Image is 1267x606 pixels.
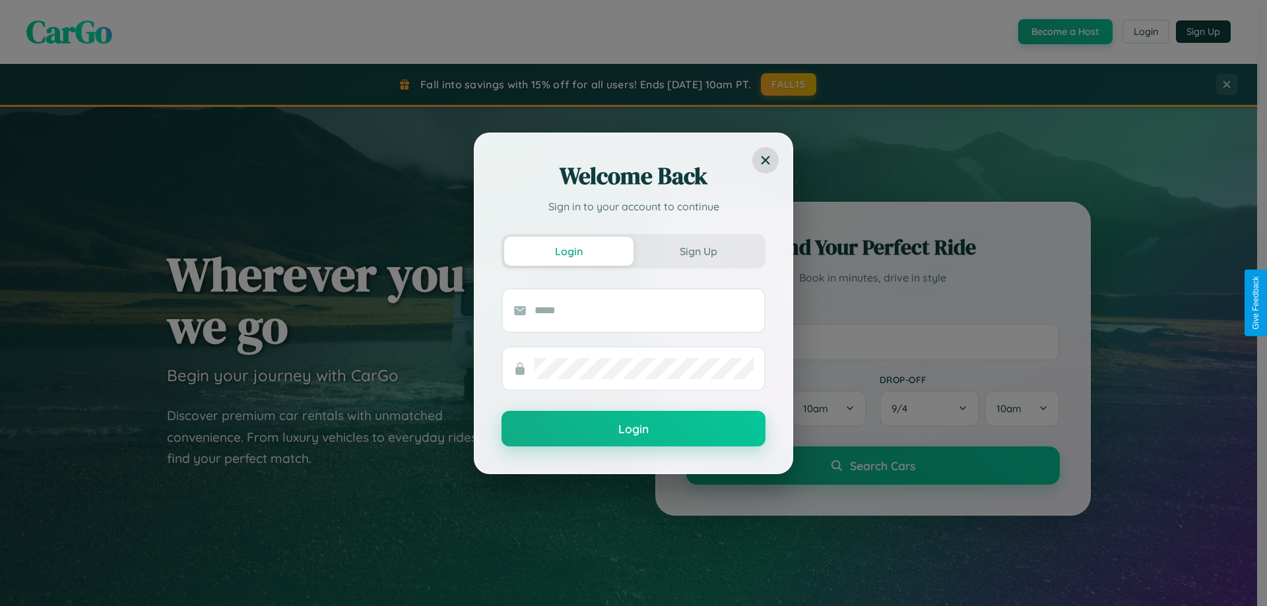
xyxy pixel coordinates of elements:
[502,198,765,214] p: Sign in to your account to continue
[1251,276,1260,330] div: Give Feedback
[504,237,633,266] button: Login
[502,160,765,192] h2: Welcome Back
[633,237,763,266] button: Sign Up
[502,411,765,446] button: Login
